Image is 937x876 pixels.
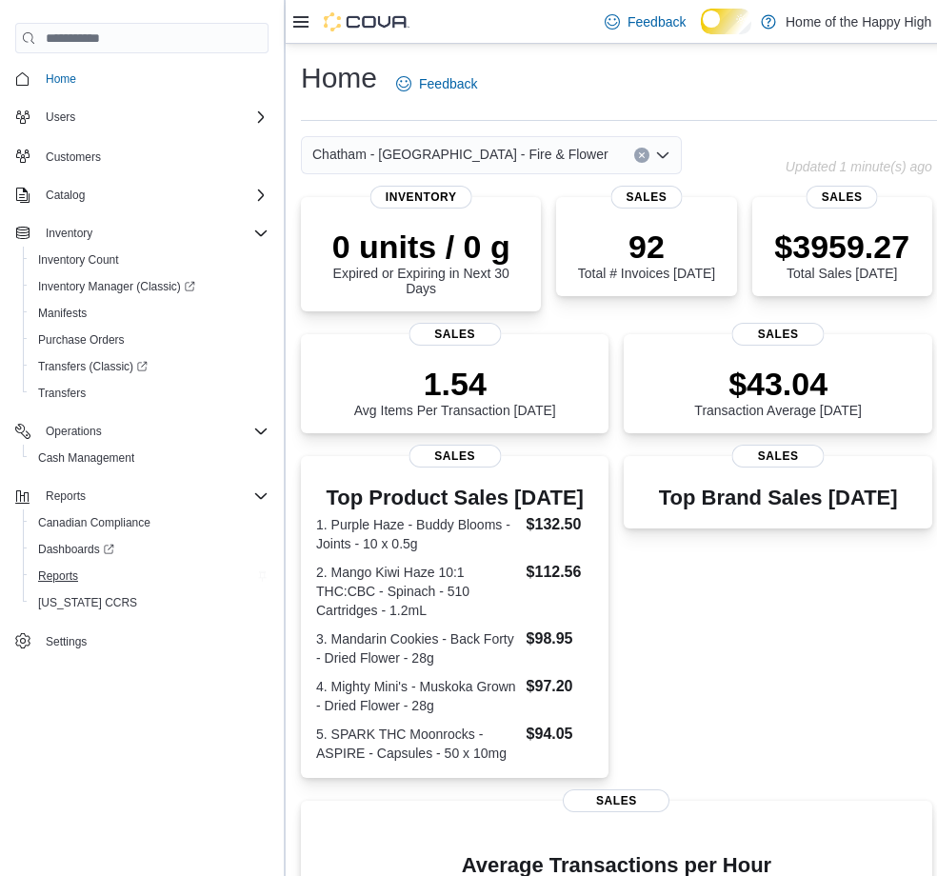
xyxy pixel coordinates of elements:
span: Home [38,67,269,90]
p: $43.04 [694,365,862,403]
input: Dark Mode [701,9,751,33]
button: Operations [8,418,276,445]
span: [US_STATE] CCRS [38,595,137,610]
h3: Top Product Sales [DATE] [316,487,593,509]
span: Inventory Count [30,249,269,271]
span: Cash Management [38,450,134,466]
a: Customers [38,146,109,169]
button: Transfers [23,380,276,407]
span: Users [46,109,75,125]
button: Reports [38,485,93,508]
span: Transfers [30,382,269,405]
div: Transaction Average [DATE] [694,365,862,418]
button: Settings [8,627,276,655]
a: Purchase Orders [30,328,132,351]
button: Inventory [8,220,276,247]
dt: 4. Mighty Mini's - Muskoka Grown - Dried Flower - 28g [316,677,519,715]
span: Inventory Count [38,252,119,268]
button: Canadian Compliance [23,509,276,536]
span: Catalog [46,188,85,203]
button: Catalog [8,182,276,209]
button: Catalog [38,184,92,207]
span: Manifests [38,306,87,321]
span: Operations [38,420,269,443]
p: 0 units / 0 g [316,228,526,266]
span: Sales [409,445,501,468]
dd: $112.56 [527,561,594,584]
span: Cash Management [30,447,269,469]
span: Inventory Manager (Classic) [38,279,195,294]
a: Home [38,68,84,90]
span: Customers [38,144,269,168]
p: 1.54 [354,365,556,403]
button: [US_STATE] CCRS [23,589,276,616]
div: Total # Invoices [DATE] [578,228,715,281]
span: Dashboards [30,538,269,561]
span: Customers [46,149,101,165]
span: Settings [46,634,87,649]
a: Manifests [30,302,94,325]
button: Customers [8,142,276,169]
span: Dark Mode [701,34,702,35]
span: Sales [732,323,825,346]
a: Canadian Compliance [30,511,158,534]
p: $3959.27 [774,228,909,266]
span: Settings [38,629,269,653]
button: Users [8,104,276,130]
div: Total Sales [DATE] [774,228,909,281]
button: Users [38,106,83,129]
dd: $98.95 [527,627,594,650]
h1: Home [301,59,377,97]
button: Reports [23,563,276,589]
button: Reports [8,483,276,509]
span: Reports [38,485,269,508]
p: Updated 1 minute(s) ago [786,159,932,174]
span: Users [38,106,269,129]
span: Operations [46,424,102,439]
span: Inventory [370,186,472,209]
button: Open list of options [655,148,670,163]
span: Catalog [38,184,269,207]
span: Transfers (Classic) [30,355,269,378]
span: Chatham - [GEOGRAPHIC_DATA] - Fire & Flower [312,143,608,166]
button: Cash Management [23,445,276,471]
button: Home [8,65,276,92]
span: Purchase Orders [30,328,269,351]
dd: $97.20 [527,675,594,698]
span: Sales [732,445,825,468]
button: Clear input [634,148,649,163]
span: Transfers [38,386,86,401]
a: Dashboards [30,538,122,561]
nav: Complex example [15,57,269,659]
a: Transfers [30,382,93,405]
dt: 5. SPARK THC Moonrocks - ASPIRE - Capsules - 50 x 10mg [316,725,519,763]
button: Manifests [23,300,276,327]
button: Inventory [38,222,100,245]
button: Operations [38,420,110,443]
a: Transfers (Classic) [30,355,155,378]
span: Sales [563,789,669,812]
p: 92 [578,228,715,266]
a: Inventory Manager (Classic) [30,275,203,298]
span: Dashboards [38,542,114,557]
a: Dashboards [23,536,276,563]
dt: 2. Mango Kiwi Haze 10:1 THC:CBC - Spinach - 510 Cartridges - 1.2mL [316,563,519,620]
dd: $94.05 [527,723,594,746]
button: Inventory Count [23,247,276,273]
a: Inventory Manager (Classic) [23,273,276,300]
div: Expired or Expiring in Next 30 Days [316,228,526,296]
a: Settings [38,630,94,653]
span: Reports [38,568,78,584]
dd: $132.50 [527,513,594,536]
span: Transfers (Classic) [38,359,148,374]
dt: 1. Purple Haze - Buddy Blooms - Joints - 10 x 0.5g [316,515,519,553]
img: Cova [324,12,409,31]
a: Feedback [597,3,693,41]
span: Home [46,71,76,87]
a: Inventory Count [30,249,127,271]
a: Transfers (Classic) [23,353,276,380]
span: Inventory [38,222,269,245]
span: Manifests [30,302,269,325]
span: Washington CCRS [30,591,269,614]
a: [US_STATE] CCRS [30,591,145,614]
